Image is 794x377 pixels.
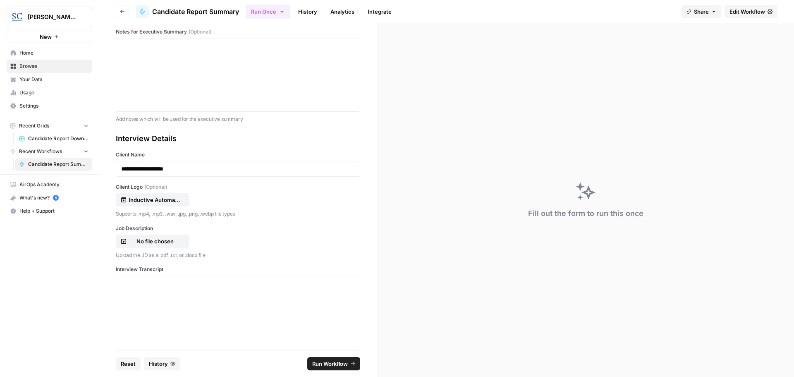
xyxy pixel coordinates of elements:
a: Candidate Report Download Sheet [15,132,92,145]
button: Run Workflow [307,357,360,370]
span: Edit Workflow [729,7,765,16]
a: Browse [7,60,92,73]
button: New [7,31,92,43]
span: (Optional) [144,183,167,191]
span: Run Workflow [312,360,348,368]
p: Inductive Automation - logo.png [129,196,182,204]
span: Recent Workflows [19,148,62,155]
a: Home [7,46,92,60]
span: History [149,360,168,368]
a: History [293,5,322,18]
div: Interview Details [116,133,360,144]
span: Candidate Report Summary [152,7,239,17]
span: Browse [19,62,88,70]
a: 5 [53,195,59,201]
a: Analytics [325,5,359,18]
span: Usage [19,89,88,96]
a: Candidate Report Summary [15,158,92,171]
span: Share [694,7,709,16]
button: Recent Workflows [7,145,92,158]
button: Share [682,5,721,18]
span: Home [19,49,88,57]
span: Recent Grids [19,122,49,130]
button: What's new? 5 [7,191,92,204]
span: [PERSON_NAME] LA [28,13,78,21]
button: Inductive Automation - logo.png [116,193,189,207]
label: Interview Transcript [116,266,360,273]
a: Your Data [7,73,92,86]
label: Client Name [116,151,360,158]
span: New [40,33,52,41]
a: Integrate [363,5,397,18]
a: Usage [7,86,92,99]
span: Candidate Report Download Sheet [28,135,88,142]
span: Your Data [19,76,88,83]
label: Notes for Executive Summary [116,28,360,36]
img: Stanton Chase LA Logo [10,10,24,24]
span: Help + Support [19,207,88,215]
div: Fill out the form to run this once [528,208,643,219]
a: AirOps Academy [7,178,92,191]
button: Reset [116,357,141,370]
span: AirOps Academy [19,181,88,188]
a: Candidate Report Summary [136,5,239,18]
span: Reset [121,360,136,368]
button: Help + Support [7,204,92,218]
text: 5 [55,196,57,200]
p: Add notes which will be used for the executive summary [116,115,360,123]
p: Upload the JD as a .pdf, .txt, or .docx file [116,251,360,259]
button: History [144,357,180,370]
span: Candidate Report Summary [28,161,88,168]
a: Edit Workflow [725,5,777,18]
span: (Optional) [189,28,211,36]
button: Recent Grids [7,120,92,132]
span: Settings [19,102,88,110]
label: Job Description [116,225,360,232]
button: Workspace: Stanton Chase LA [7,7,92,27]
button: No file chosen [116,235,189,248]
label: Client Logo [116,183,360,191]
a: Settings [7,99,92,113]
p: No file chosen [129,237,182,245]
p: Supports .mp4, .mp3, .wav, .jpg, .png, .webp file types [116,210,360,218]
div: What's new? [7,192,92,204]
button: Run Once [246,5,290,19]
